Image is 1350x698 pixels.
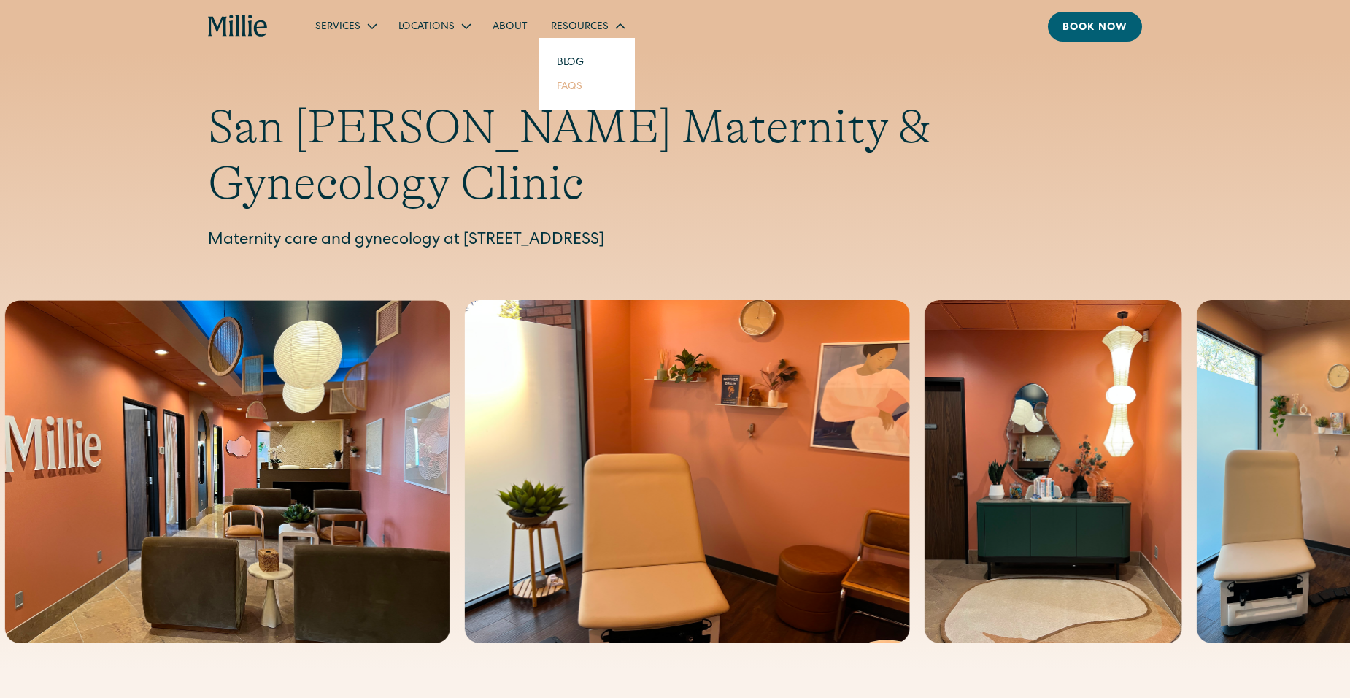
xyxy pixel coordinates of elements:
[551,20,609,35] div: Resources
[1048,12,1142,42] a: Book now
[208,99,1142,212] h1: San [PERSON_NAME] Maternity & Gynecology Clinic
[208,15,269,38] a: home
[315,20,360,35] div: Services
[304,14,387,38] div: Services
[539,38,635,110] nav: Resources
[387,14,481,38] div: Locations
[1062,20,1127,36] div: Book now
[545,50,595,74] a: Blog
[398,20,455,35] div: Locations
[545,74,594,98] a: FAQs
[539,14,635,38] div: Resources
[208,229,1142,253] p: Maternity care and gynecology at [STREET_ADDRESS]
[481,14,539,38] a: About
